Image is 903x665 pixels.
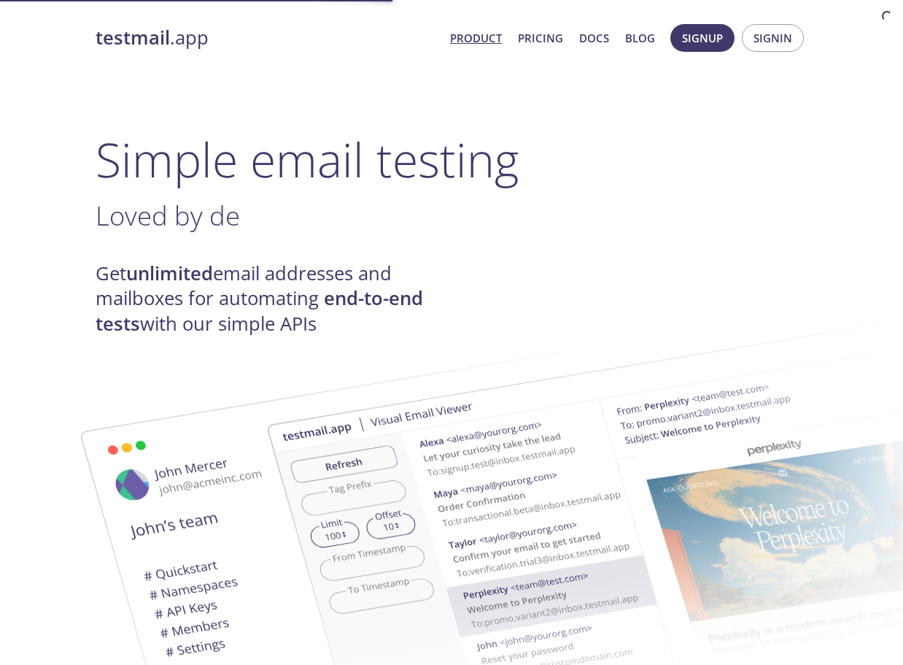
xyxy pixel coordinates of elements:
h1: Simple email testing [96,131,807,188]
button: Signup [670,24,735,52]
a: Blog [625,28,655,47]
a: Docs [579,28,609,47]
button: Signin [742,24,804,52]
strong: testmail [96,25,170,50]
span: Signup [682,28,723,47]
span: Signin [753,28,792,47]
a: Product [450,28,502,47]
a: Pricing [518,28,563,47]
span: Loved by de [96,197,240,234]
a: testmail.app [96,26,438,50]
strong: end-to-end tests [96,285,423,336]
strong: unlimited [126,261,213,286]
h4: Get email addresses and mailboxes for automating with our simple APIs [96,261,451,337]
